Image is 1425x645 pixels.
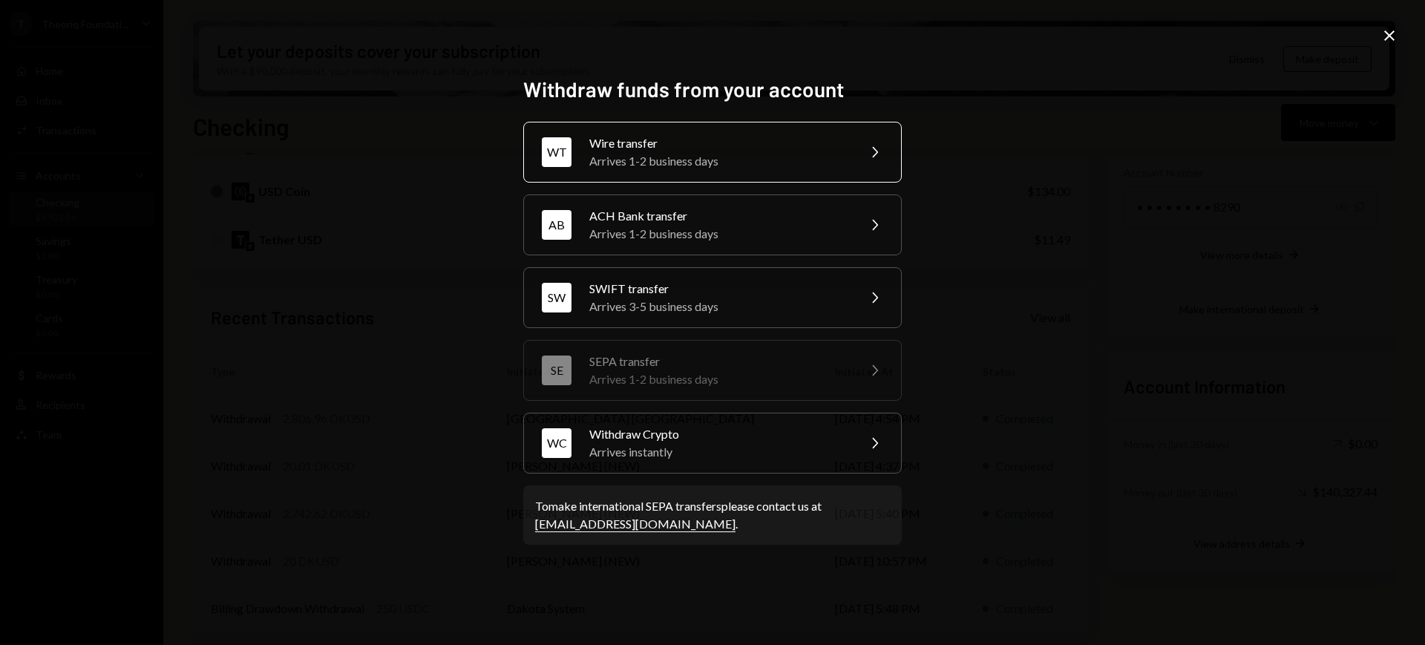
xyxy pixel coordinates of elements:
[523,340,902,401] button: SESEPA transferArrives 1-2 business days
[589,280,848,298] div: SWIFT transfer
[523,122,902,183] button: WTWire transferArrives 1-2 business days
[589,298,848,315] div: Arrives 3-5 business days
[542,210,571,240] div: AB
[589,207,848,225] div: ACH Bank transfer
[589,370,848,388] div: Arrives 1-2 business days
[523,194,902,255] button: ABACH Bank transferArrives 1-2 business days
[535,497,890,533] div: To make international SEPA transfers please contact us at .
[589,152,848,170] div: Arrives 1-2 business days
[589,134,848,152] div: Wire transfer
[523,75,902,104] h2: Withdraw funds from your account
[589,353,848,370] div: SEPA transfer
[542,428,571,458] div: WC
[589,443,848,461] div: Arrives instantly
[542,356,571,385] div: SE
[542,137,571,167] div: WT
[523,267,902,328] button: SWSWIFT transferArrives 3-5 business days
[589,225,848,243] div: Arrives 1-2 business days
[542,283,571,312] div: SW
[535,517,736,532] a: [EMAIL_ADDRESS][DOMAIN_NAME]
[523,413,902,474] button: WCWithdraw CryptoArrives instantly
[589,425,848,443] div: Withdraw Crypto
